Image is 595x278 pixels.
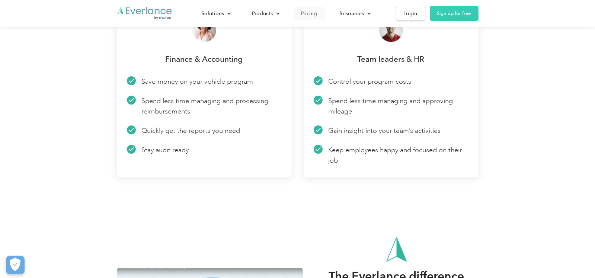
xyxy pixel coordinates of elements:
p: Quickly get the reports you need [142,125,240,136]
span: Phone number [168,31,206,38]
div: Resources [340,9,364,18]
button: Cookies Settings [6,256,25,274]
p: Spend less time managing and approving mileage [329,96,468,116]
div: Resources [332,7,377,20]
div: Pricing [301,9,317,18]
p: Gain insight into your team’s activities [329,125,441,136]
a: Sign up for free [430,6,479,21]
p: Keep employees happy and focused on their job [329,145,468,166]
p: Team leaders & HR [314,54,468,64]
p: Stay audit ready [142,145,189,155]
div: Solutions [202,9,224,18]
div: Login [404,9,418,18]
div: Products [245,7,286,20]
div: Products [252,9,273,18]
a: Go to homepage [117,6,173,20]
p: Control your program costs [329,76,412,87]
input: Submit [78,37,115,52]
p: Spend less time managing and processing reimbursements [142,96,282,116]
a: Pricing [294,7,325,20]
p: Finance & Accounting [127,54,282,64]
a: Login [396,7,425,20]
div: Solutions [194,7,237,20]
p: Save money on your vehicle program [142,76,253,87]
